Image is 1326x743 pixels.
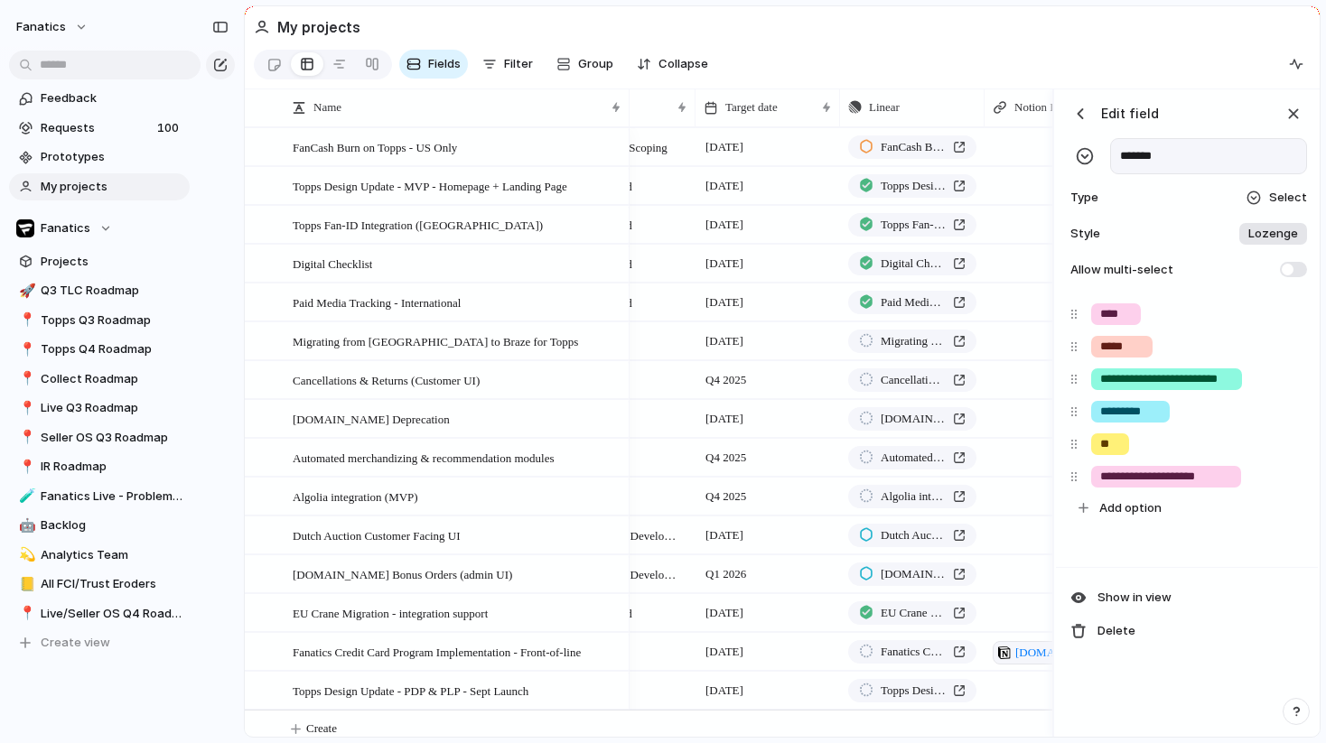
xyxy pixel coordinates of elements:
span: Collapse [658,55,708,73]
a: Digital Checklist [848,252,976,275]
span: Collect Roadmap [41,370,183,388]
span: [DATE] [701,292,748,313]
span: Filter [504,55,533,73]
span: Add option [1099,499,1162,517]
span: Prototypes [41,148,183,166]
span: Projects [41,253,183,271]
h2: My projects [277,16,360,38]
div: 📍Topps Q4 Roadmap [9,336,190,363]
span: Linear [869,98,900,116]
span: Select [1269,189,1307,207]
div: 📍 [19,427,32,448]
span: Fanatics [41,219,90,237]
span: Migrating from [GEOGRAPHIC_DATA] to Braze for Topps [293,330,578,351]
span: Seller OS Q3 Roadmap [41,429,183,447]
span: Paid Media Tracking - International [293,292,461,312]
span: Q4 2025 [701,447,751,469]
span: Fields [428,55,461,73]
a: [DOMAIN_NAME] Deprecation [848,407,976,431]
button: Fanatics [9,215,190,242]
span: FanCash Burn on Topps - US Only [293,136,457,157]
span: Requests [41,119,152,137]
a: Topps Design Update - PDP & PLP - Sept Launch [848,679,976,702]
span: Dutch Auction Customer Facing UI [881,526,946,544]
span: [DATE] [701,602,748,624]
span: Live Q3 Roadmap [41,399,183,417]
button: 📒 [16,575,34,593]
a: 🤖Backlog [9,512,190,539]
a: 🧪Fanatics Live - Problem Areas [9,483,190,510]
span: [DATE] [701,680,748,701]
a: Algolia integration (MVP) [848,485,976,508]
span: Topps Design Update - PDP & PLP - Sept Launch [881,682,946,700]
div: 🚀Q3 TLC Roadmap [9,277,190,304]
span: [DATE] [701,136,748,158]
a: Paid Media Tracking - International [848,291,976,314]
div: 📍 [19,310,32,330]
div: 📍IR Roadmap [9,453,190,480]
button: 🧪 [16,488,34,506]
a: Topps Fan-ID Integration ([GEOGRAPHIC_DATA]) [848,213,976,237]
span: Cancellations & Returns (Customer UI) [881,371,946,389]
div: 📍 [19,339,32,360]
a: Topps Design Update - MVP - Homepage + Landing Page [848,174,976,198]
button: Create view [9,629,190,656]
span: [DOMAIN_NAME] Bonus Orders (admin UI) [293,563,512,584]
span: Digital Checklist [293,253,372,274]
span: fanatics [16,18,66,36]
span: Q3 TLC Roadmap [41,282,183,300]
a: 📍Collect Roadmap [9,366,190,393]
span: Fanatics Credit Card Program Implementation - Front-of-line [881,643,946,661]
a: 📍Topps Q3 Roadmap [9,307,190,334]
span: Feedback [41,89,183,107]
button: Filter [475,50,540,79]
span: FanCash Burn on Topps - US Only [881,138,946,156]
a: Projects [9,248,190,275]
div: 🚀 [19,281,32,302]
span: [DATE] [701,641,748,663]
span: Topps Q4 Roadmap [41,340,183,358]
button: 📍 [16,370,34,388]
span: EU Crane Migration - integration support [293,602,488,623]
span: Notion Link [1014,98,1072,116]
span: Topps Design Update - MVP - Homepage + Landing Page [293,175,567,196]
span: Topps Design Update - MVP - Homepage + Landing Page [881,177,946,195]
a: Fanatics Credit Card Program Implementation - Front-of-line [848,640,976,664]
span: [DATE] [701,525,748,546]
span: Style [1067,225,1107,243]
span: Live/Seller OS Q4 Roadmap [41,605,183,623]
span: Ready for Development [581,527,680,545]
button: 📍 [16,399,34,417]
button: 💫 [16,546,34,564]
button: Add option [1071,493,1309,524]
span: [DATE] [701,253,748,274]
button: Show in view [1063,582,1314,613]
div: 📍Seller OS Q3 Roadmap [9,424,190,451]
div: 🤖 [19,515,32,536]
span: Show in view [1097,589,1172,607]
span: Topps Design Update - PDP & PLP - Sept Launch [293,680,528,701]
button: 📍 [16,311,34,330]
span: [DATE] [701,175,748,197]
span: My projects [41,178,183,196]
a: Cancellations & Returns (Customer UI) [848,368,976,392]
button: 📍 [16,458,34,476]
span: Name [313,98,341,116]
a: 📍Live Q3 Roadmap [9,395,190,422]
span: Q4 2025 [701,369,751,391]
a: Dutch Auction Customer Facing UI [848,524,976,547]
span: Migrating from [GEOGRAPHIC_DATA] to Braze for Topps [881,332,946,350]
span: Paid Media Tracking - International [881,293,946,311]
a: Automated merchandizing & recommendation modules [848,446,976,469]
span: Create [306,720,337,738]
a: [DOMAIN_NAME][URL] [993,641,1121,664]
span: Lozenge [1248,225,1298,243]
a: Requests100 [9,115,190,142]
span: Digital Checklist [881,255,946,273]
span: Topps Fan-ID Integration ([GEOGRAPHIC_DATA]) [881,216,946,234]
span: Fanatics Live - Problem Areas [41,488,183,506]
span: IR Roadmap [41,458,183,476]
